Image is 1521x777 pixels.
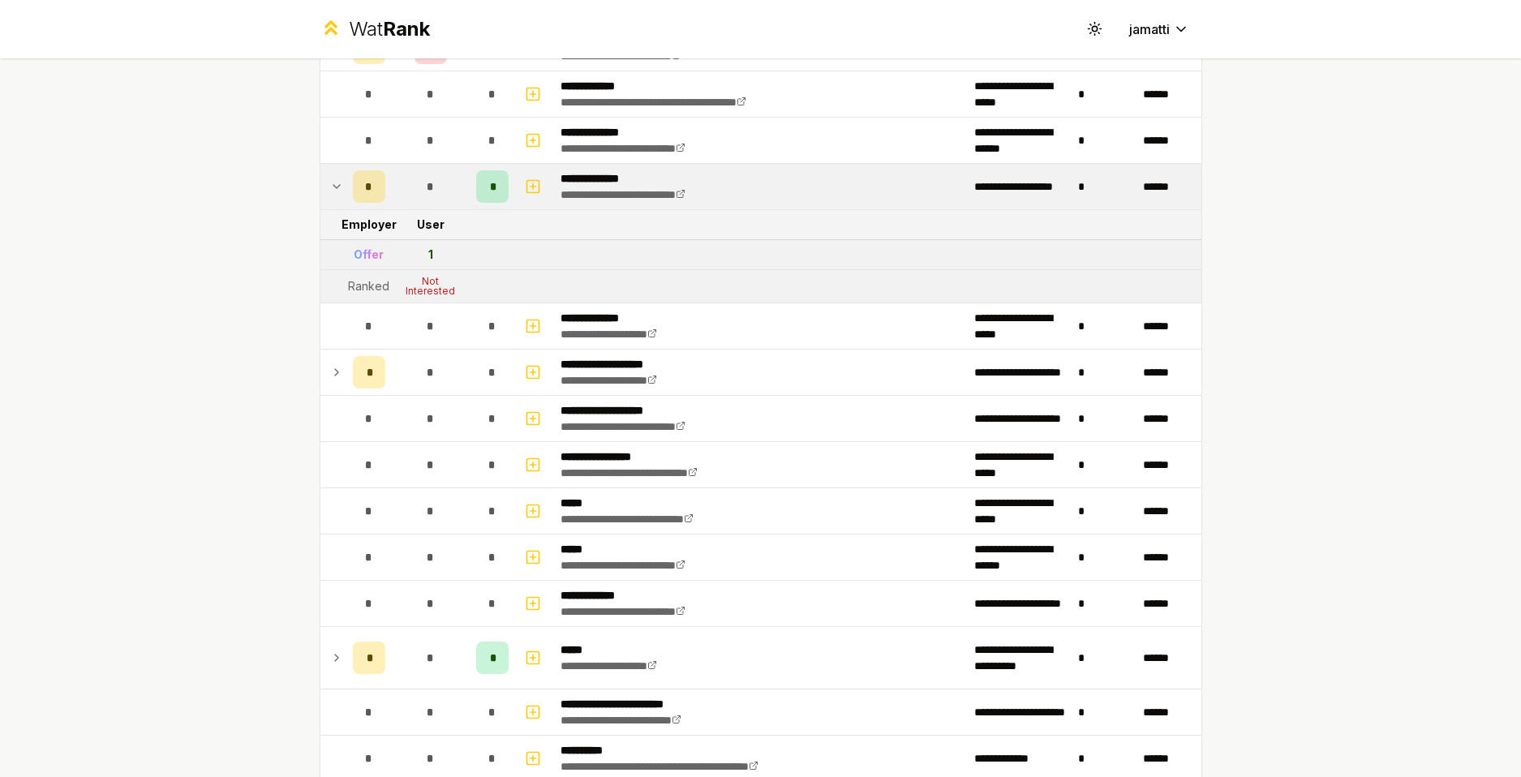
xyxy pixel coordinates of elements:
div: Offer [354,247,384,263]
td: Employer [346,210,392,239]
button: jamatti [1116,15,1202,44]
td: User [392,210,470,239]
div: Not Interested [398,277,463,296]
div: Wat [349,16,430,42]
div: Ranked [348,278,389,294]
a: WatRank [320,16,431,42]
span: Rank [383,17,430,41]
span: jamatti [1129,19,1170,39]
div: 1 [428,247,433,263]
